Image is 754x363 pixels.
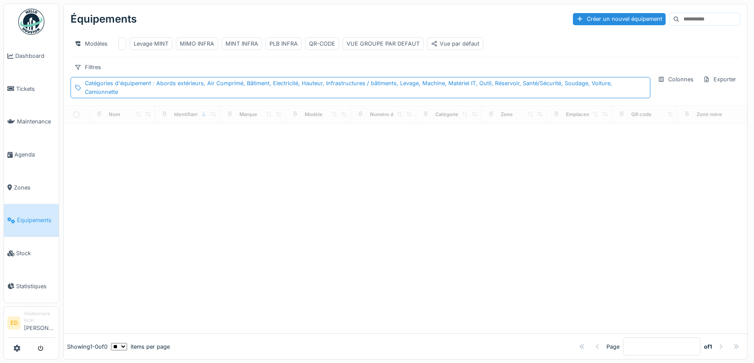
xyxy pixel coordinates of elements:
div: Équipements [71,8,137,30]
div: Emplacement équipement [566,111,629,118]
a: Statistiques [4,270,59,303]
div: QR-CODE [309,40,335,48]
a: ED Gestionnaire local[PERSON_NAME] [7,310,55,338]
a: Équipements [4,204,59,237]
div: Numéro de Série [370,111,410,118]
div: MINT INFRA [226,40,258,48]
div: Vue par défaut [431,40,479,48]
a: Stock [4,237,59,270]
div: Colonnes [654,73,697,86]
div: Zone [501,111,513,118]
span: : Abords extérieurs, Air Comprimé, Bâtiment, Electricité, Hauteur, Infrastructures / bâtiments, L... [85,80,612,95]
a: Dashboard [4,40,59,73]
li: ED [7,316,20,330]
div: Modèles [71,37,111,50]
div: Levage MINT [134,40,168,48]
span: Agenda [14,150,55,159]
span: Dashboard [15,52,55,60]
div: Showing 1 - 0 of 0 [67,343,108,351]
div: Identifiant interne [174,111,216,118]
span: Tickets [16,85,55,93]
span: Statistiques [16,282,55,290]
div: Catégories d'équipement [85,79,646,96]
span: Équipements [17,216,55,224]
div: MIMO INFRA [180,40,214,48]
div: Créer un nouvel équipement [573,13,666,25]
a: Zones [4,171,59,204]
div: Gestionnaire local [24,310,55,324]
div: Marque [239,111,257,118]
div: Exporter [699,73,740,86]
div: VUE GROUPE PAR DEFAUT [347,40,420,48]
div: Page [606,343,619,351]
div: Catégories d'équipement [435,111,496,118]
span: Zones [14,183,55,192]
div: Filtres [71,61,105,73]
span: Stock [16,249,55,257]
div: PLB INFRA [269,40,298,48]
div: Modèle [305,111,323,118]
img: Badge_color-CXgf-gQk.svg [18,9,44,35]
li: [PERSON_NAME] [24,310,55,336]
span: Maintenance [17,117,55,126]
a: Maintenance [4,105,59,138]
a: Tickets [4,73,59,106]
div: Nom [109,111,120,118]
div: QR code [631,111,652,118]
strong: of 1 [704,343,712,351]
a: Agenda [4,138,59,171]
div: Zone mère [697,111,722,118]
div: items per page [111,343,170,351]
